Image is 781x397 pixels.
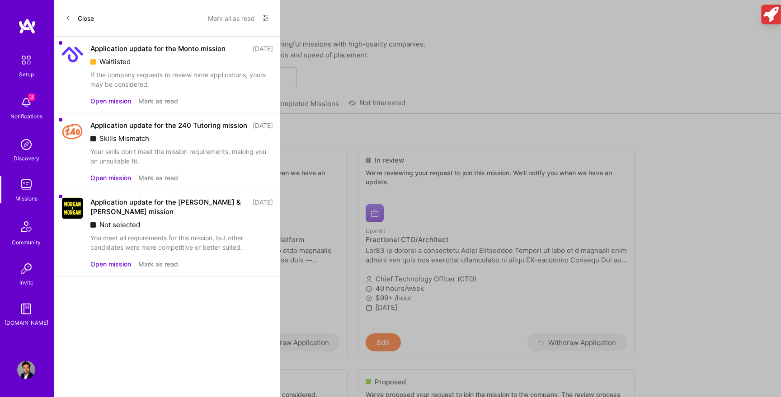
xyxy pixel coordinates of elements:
div: [DATE] [253,44,273,53]
button: Open mission [90,96,131,106]
img: User Avatar [17,361,35,379]
img: logo [18,18,36,34]
div: Application update for the [PERSON_NAME] & [PERSON_NAME] mission [90,197,247,216]
button: Open mission [90,259,131,269]
img: setup [17,51,36,70]
button: Open mission [90,173,131,182]
div: Your skills don't meet the mission requirements, making you an unsuitable fit. [90,147,273,166]
div: [DOMAIN_NAME] [5,318,48,327]
img: Company Logo [61,121,83,142]
div: Skills Mismatch [90,134,273,143]
div: Application update for the Monto mission [90,44,226,53]
img: Company Logo [61,197,83,219]
div: Missions [15,194,38,203]
img: Community [15,216,37,238]
button: Mark as read [138,259,178,269]
div: Discovery [14,154,39,163]
div: Invite [19,278,33,287]
div: Application update for the 240 Tutoring mission [90,121,247,130]
div: Community [12,238,41,247]
img: guide book [17,300,35,318]
div: Waitlisted [90,57,273,66]
button: Mark as read [138,173,178,182]
div: Not selected [90,220,273,229]
button: Mark as read [138,96,178,106]
a: User Avatar [15,361,38,379]
div: [DATE] [253,121,273,130]
div: Setup [19,70,34,79]
button: Mark all as read [208,11,255,25]
img: teamwork [17,176,35,194]
div: You meet all requirements for this mission, but other candidates were more competitive or better ... [90,233,273,252]
button: Close [65,11,94,25]
img: discovery [17,135,35,154]
img: Invite [17,260,35,278]
div: [DATE] [253,197,273,216]
img: Company Logo [61,44,83,65]
div: If the company requests to review more applications, yours may be considered. [90,70,273,89]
